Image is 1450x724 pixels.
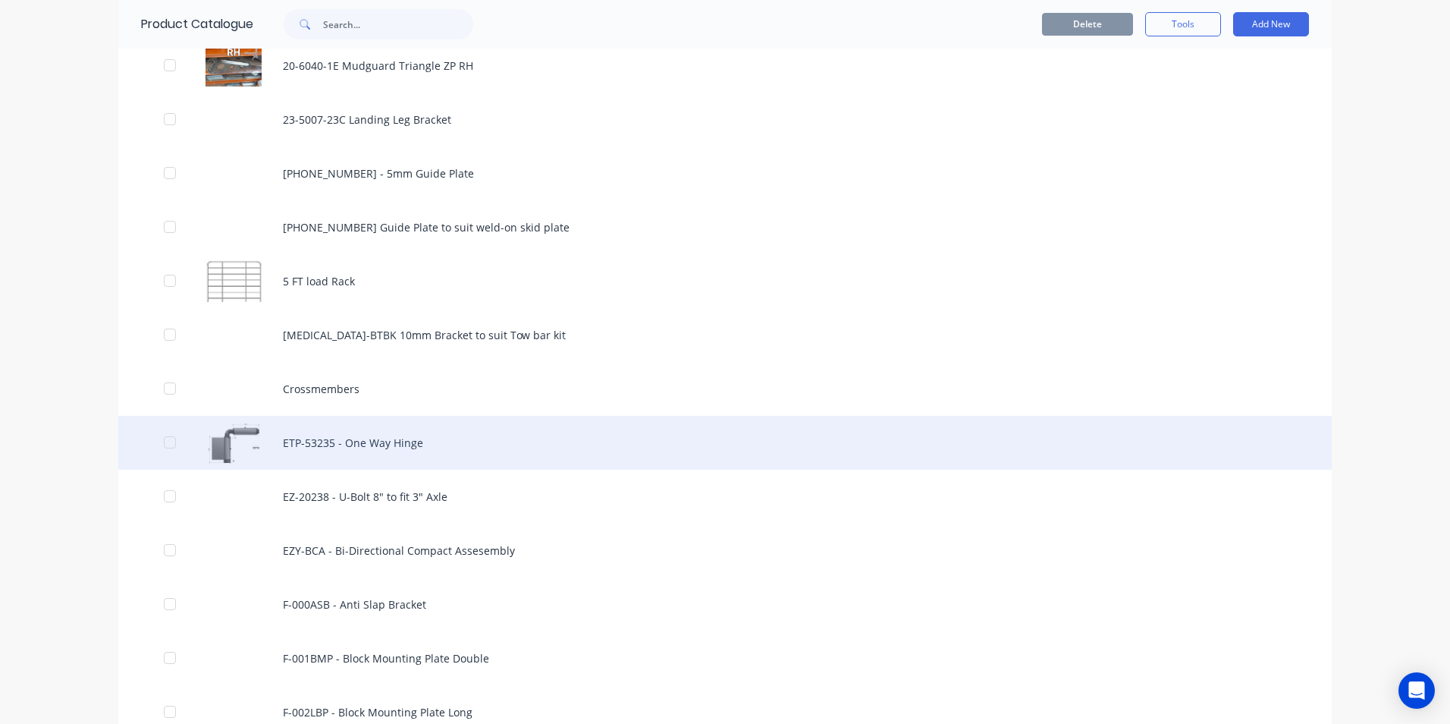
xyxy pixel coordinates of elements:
[118,470,1332,524] div: EZ-20238 - U-Bolt 8" to fit 3" Axle
[1145,12,1221,36] button: Tools
[1398,672,1435,709] div: Open Intercom Messenger
[118,524,1332,578] div: EZY-BCA - Bi-Directional Compact Assesembly
[1042,13,1133,36] button: Delete
[118,200,1332,254] div: [PHONE_NUMBER] Guide Plate to suit weld-on skid plate
[1233,12,1309,36] button: Add New
[118,631,1332,685] div: F-001BMP - Block Mounting Plate Double
[118,146,1332,200] div: [PHONE_NUMBER] - 5mm Guide Plate
[118,254,1332,308] div: 5 FT load Rack5 FT load Rack
[118,39,1332,93] div: 20-6040-1E Mudguard Triangle ZP RH20-6040-1E Mudguard Triangle ZP RH
[118,416,1332,470] div: ETP-53235 - One Way HingeETP-53235 - One Way Hinge
[118,578,1332,631] div: F-000ASB - Anti Slap Bracket
[118,93,1332,146] div: 23-5007-23C Landing Leg Bracket
[323,9,473,39] input: Search...
[118,308,1332,362] div: [MEDICAL_DATA]-BTBK 10mm Bracket to suit Tow bar kit
[118,362,1332,416] div: Crossmembers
